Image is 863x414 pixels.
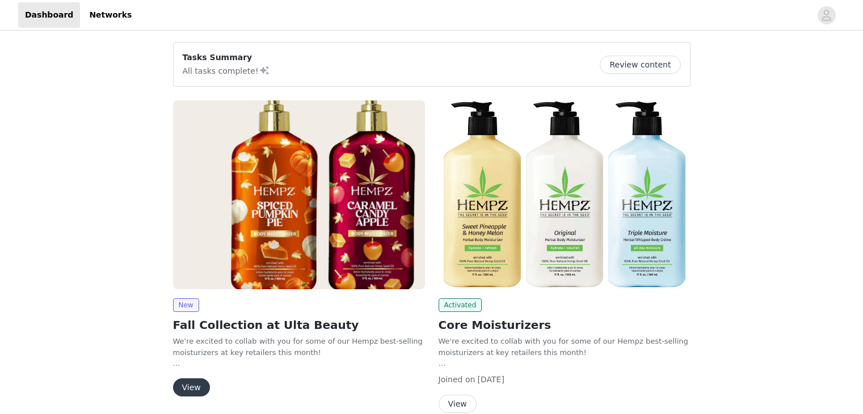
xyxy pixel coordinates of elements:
[183,64,270,77] p: All tasks complete!
[183,52,270,64] p: Tasks Summary
[82,2,138,28] a: Networks
[439,395,477,413] button: View
[173,298,199,312] span: New
[439,400,477,408] a: View
[439,316,691,333] h2: Core Moisturizers
[173,316,425,333] h2: Fall Collection at Ulta Beauty
[173,378,210,396] button: View
[439,336,691,358] p: We're excited to collab with you for some of our Hempz best-selling moisturizers at key retailers...
[478,375,504,384] span: [DATE]
[439,100,691,289] img: Hempz
[173,100,425,289] img: Hempz
[439,298,482,312] span: Activated
[821,6,832,24] div: avatar
[18,2,80,28] a: Dashboard
[173,336,425,358] p: We're excited to collab with you for some of our Hempz best-selling moisturizers at key retailers...
[600,56,680,74] button: Review content
[173,383,210,392] a: View
[439,375,475,384] span: Joined on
